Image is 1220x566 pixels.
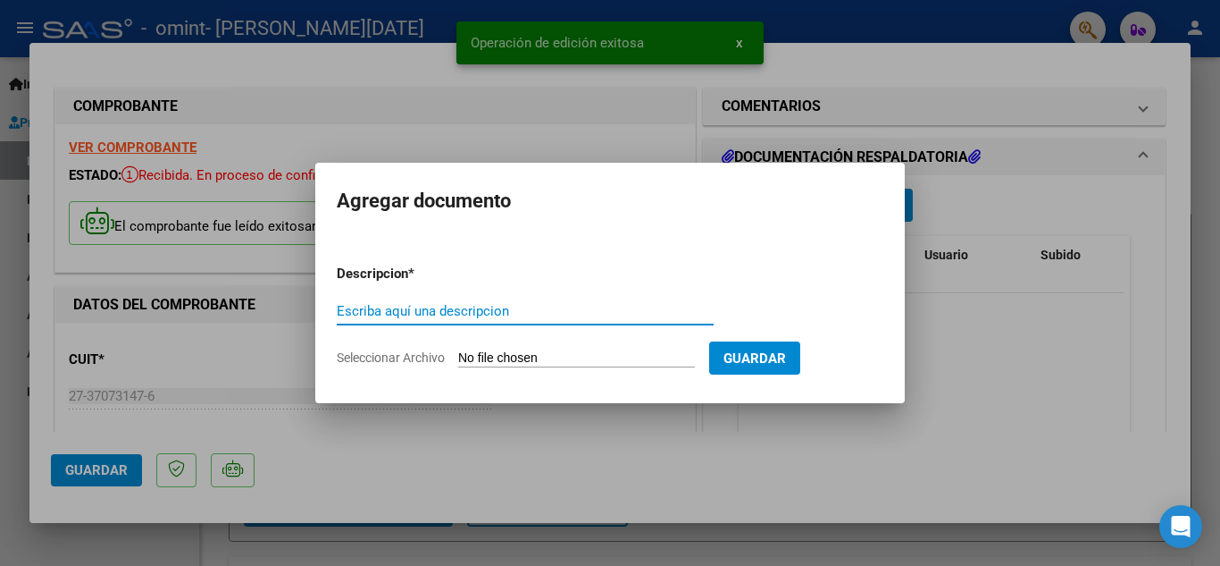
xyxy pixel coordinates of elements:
h2: Agregar documento [337,184,883,218]
div: Open Intercom Messenger [1159,505,1202,548]
p: Descripcion [337,264,501,284]
span: Guardar [723,351,786,367]
button: Guardar [709,342,800,375]
span: Seleccionar Archivo [337,351,445,365]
